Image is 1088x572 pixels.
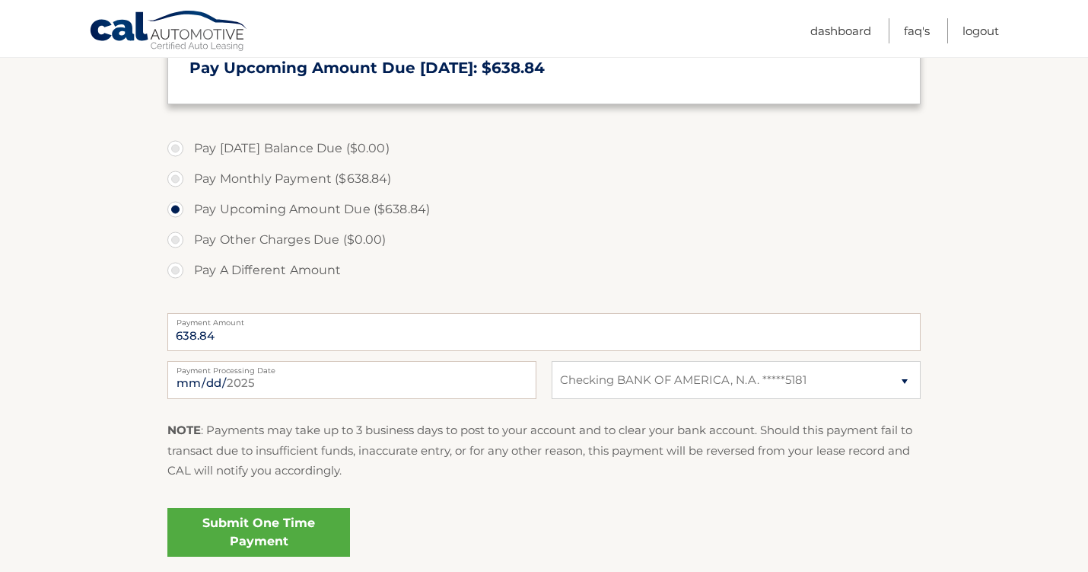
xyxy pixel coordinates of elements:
[167,164,921,194] label: Pay Monthly Payment ($638.84)
[167,313,921,325] label: Payment Amount
[167,313,921,351] input: Payment Amount
[167,508,350,557] a: Submit One Time Payment
[167,361,536,399] input: Payment Date
[89,10,249,54] a: Cal Automotive
[904,18,930,43] a: FAQ's
[167,133,921,164] label: Pay [DATE] Balance Due ($0.00)
[962,18,999,43] a: Logout
[167,420,921,481] p: : Payments may take up to 3 business days to post to your account and to clear your bank account....
[810,18,871,43] a: Dashboard
[167,225,921,255] label: Pay Other Charges Due ($0.00)
[167,255,921,286] label: Pay A Different Amount
[167,423,201,437] strong: NOTE
[167,361,536,373] label: Payment Processing Date
[167,194,921,225] label: Pay Upcoming Amount Due ($638.84)
[189,59,899,78] h3: Pay Upcoming Amount Due [DATE]: $638.84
